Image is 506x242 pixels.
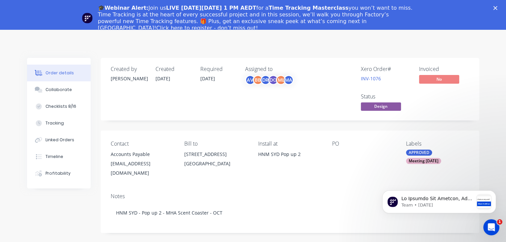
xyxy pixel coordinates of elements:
[111,75,147,82] div: [PERSON_NAME]
[156,75,170,82] span: [DATE]
[27,115,91,132] button: Tracking
[258,141,321,147] div: Install at
[98,5,148,11] b: 🎓Webinar Alert:
[111,150,174,178] div: Accounts Payable[EMAIL_ADDRESS][DOMAIN_NAME]
[253,75,263,85] div: BB
[111,203,469,223] div: HNM SYD - Pop up 2 - MHA Scent Coaster - OCT
[166,5,256,11] b: LIVE [DATE][DATE] 1 PM AEDT
[184,150,247,159] div: [STREET_ADDRESS]
[98,5,414,31] div: Join us for a you won’t want to miss. Time Tracking is at the heart of every successful project a...
[361,102,401,112] button: Design
[361,93,411,100] div: Status
[419,75,459,83] span: No
[332,141,395,147] div: PO
[111,141,174,147] div: Contact
[27,98,91,115] button: Checklists 8/16
[200,75,215,82] span: [DATE]
[361,75,381,82] a: INV-1076
[156,66,192,72] div: Created
[372,177,506,224] iframe: Intercom notifications message
[269,5,348,11] b: Time Tracking Masterclass
[245,75,255,85] div: AV
[184,141,247,147] div: Bill to
[45,170,71,176] div: Profitability
[29,25,101,31] p: Message from Team, sent 2w ago
[200,66,237,72] div: Required
[268,75,278,85] div: DO
[361,66,411,72] div: Xero Order #
[45,87,72,93] div: Collaborate
[245,66,312,72] div: Assigned to
[406,158,441,164] div: Meeting [DATE]
[45,120,64,126] div: Tracking
[276,75,286,85] div: ML
[493,6,500,10] div: Close
[258,150,321,159] div: HNM SYD Pop up 2
[258,150,321,171] div: HNM SYD Pop up 2
[111,193,469,199] div: Notes
[111,159,174,178] div: [EMAIL_ADDRESS][DOMAIN_NAME]
[284,75,294,85] div: MA
[82,13,93,23] img: Profile image for Team
[261,75,271,85] div: DR
[27,165,91,182] button: Profitability
[27,65,91,81] button: Order details
[406,141,469,147] div: Labels
[361,102,401,111] span: Design
[111,66,147,72] div: Created by
[45,103,76,109] div: Checklists 8/16
[419,66,469,72] div: Invoiced
[45,70,74,76] div: Order details
[27,148,91,165] button: Timeline
[45,154,63,160] div: Timeline
[245,75,294,85] button: AVBBDRDOMLMA
[184,159,247,168] div: [GEOGRAPHIC_DATA]
[184,150,247,171] div: [STREET_ADDRESS][GEOGRAPHIC_DATA]
[483,219,499,235] iframe: Intercom live chat
[27,81,91,98] button: Collaborate
[406,150,432,156] div: APPROVED
[27,132,91,148] button: Linked Orders
[111,150,174,159] div: Accounts Payable
[497,219,502,225] span: 1
[156,25,258,31] a: Click here to register - don’t miss out!
[45,137,74,143] div: Linked Orders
